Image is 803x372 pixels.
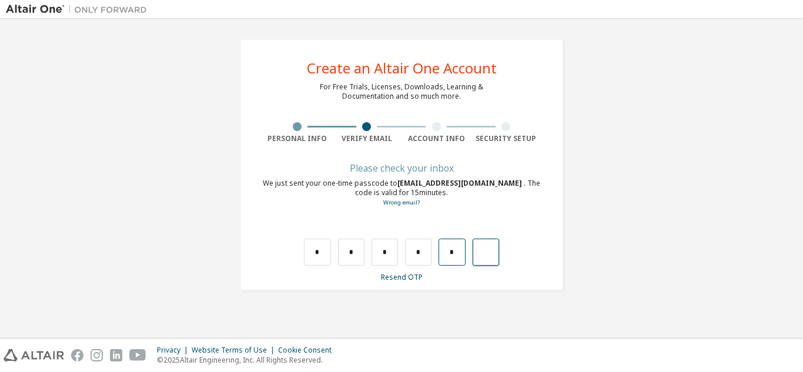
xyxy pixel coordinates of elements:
[157,346,192,355] div: Privacy
[262,165,541,172] div: Please check your inbox
[332,134,402,143] div: Verify Email
[320,82,483,101] div: For Free Trials, Licenses, Downloads, Learning & Documentation and so much more.
[401,134,471,143] div: Account Info
[397,178,524,188] span: [EMAIL_ADDRESS][DOMAIN_NAME]
[471,134,541,143] div: Security Setup
[278,346,339,355] div: Cookie Consent
[129,349,146,361] img: youtube.svg
[4,349,64,361] img: altair_logo.svg
[91,349,103,361] img: instagram.svg
[71,349,83,361] img: facebook.svg
[192,346,278,355] div: Website Terms of Use
[157,355,339,365] p: © 2025 Altair Engineering, Inc. All Rights Reserved.
[381,272,423,282] a: Resend OTP
[6,4,153,15] img: Altair One
[262,134,332,143] div: Personal Info
[110,349,122,361] img: linkedin.svg
[307,61,497,75] div: Create an Altair One Account
[383,199,420,206] a: Go back to the registration form
[262,179,541,207] div: We just sent your one-time passcode to . The code is valid for 15 minutes.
